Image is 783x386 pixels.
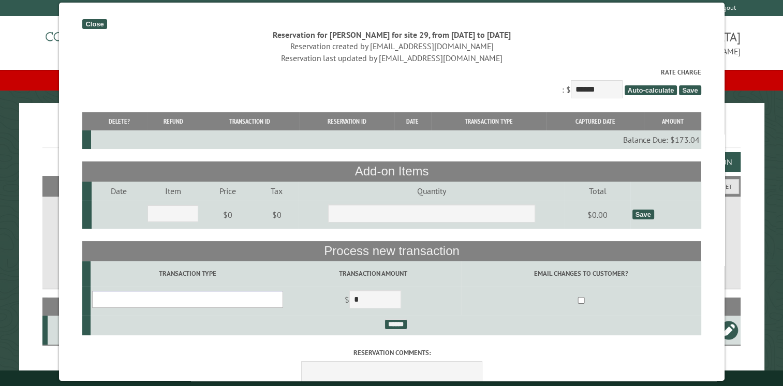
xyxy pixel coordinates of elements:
th: Refund [147,112,199,130]
img: Campground Commander [42,20,172,61]
th: Site [48,298,89,316]
td: Item [145,182,200,200]
th: Reservation ID [299,112,394,130]
th: Captured Date [546,112,644,130]
div: : $ [82,67,701,101]
label: Email changes to customer? [463,269,699,278]
label: Transaction Type [92,269,283,278]
td: $0.00 [565,200,630,229]
th: Process new transaction [82,241,701,261]
th: Transaction ID [199,112,299,130]
span: Save [679,85,701,95]
td: $0 [255,200,298,229]
div: Reservation created by [EMAIL_ADDRESS][DOMAIN_NAME] [82,40,701,52]
span: Auto-calculate [624,85,677,95]
td: Total [565,182,630,200]
td: $ [285,286,461,315]
th: Amount [644,112,701,130]
td: Tax [255,182,298,200]
label: Rate Charge [82,67,701,77]
div: Close [82,19,107,29]
th: Transaction Type [431,112,546,130]
td: Price [200,182,255,200]
div: Reservation for [PERSON_NAME] for site 29, from [DATE] to [DATE] [82,29,701,40]
td: Date [92,182,146,200]
td: Quantity [298,182,565,200]
td: Balance Due: $173.04 [91,130,701,149]
div: Save [632,210,654,219]
label: Reservation comments: [82,348,701,358]
th: Add-on Items [82,161,701,181]
label: Transaction Amount [286,269,459,278]
td: $0 [200,200,255,229]
div: Reservation last updated by [EMAIL_ADDRESS][DOMAIN_NAME] [82,52,701,64]
div: 29 [52,325,87,335]
h2: Filters [42,176,741,196]
small: © Campground Commander LLC. All rights reserved. [333,375,450,381]
th: Delete? [91,112,147,130]
h1: Reservations [42,120,741,148]
th: Date [394,112,431,130]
